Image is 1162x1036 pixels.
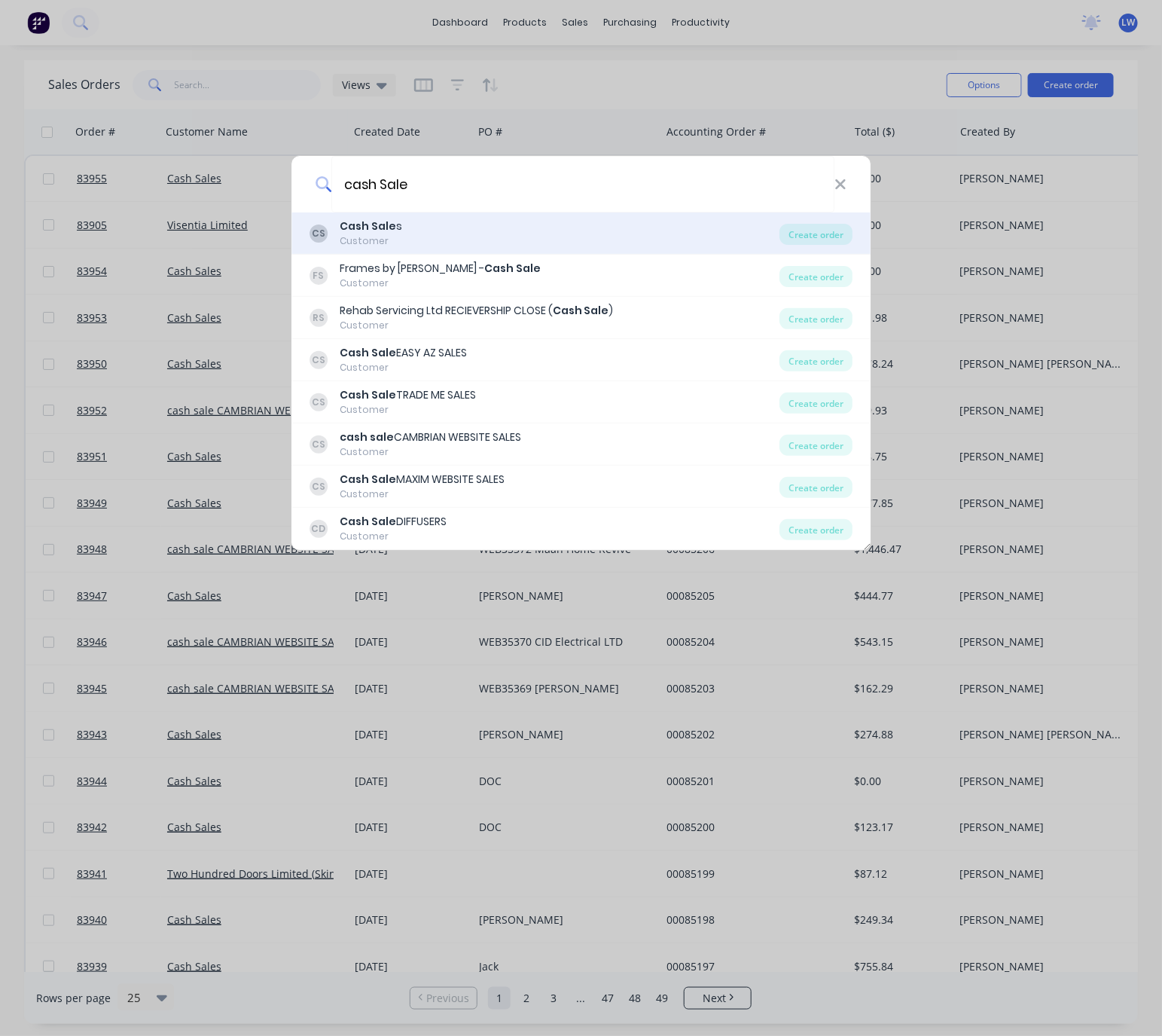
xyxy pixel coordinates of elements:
div: CAMBRIAN WEBSITE SALES [340,429,521,445]
div: Customer [340,445,521,459]
div: Create order [779,435,852,456]
div: TRADE ME SALES [340,387,476,403]
div: Customer [340,487,505,501]
div: Customer [340,530,447,543]
div: CS [310,351,328,369]
div: s [340,219,402,234]
div: Create order [779,350,852,371]
b: Cash Sale [340,219,396,234]
div: Customer [340,403,476,417]
div: CD [310,520,328,538]
div: CS [310,393,328,411]
div: Create order [779,266,852,287]
div: Customer [340,234,402,248]
div: RS [310,309,328,327]
div: Create order [779,477,852,498]
b: Cash Sale [484,261,541,276]
b: Cash Sale [340,387,396,402]
b: Cash Sale [340,472,396,487]
div: FS [310,267,328,285]
input: Enter a customer name to create a new order... [331,156,834,212]
b: Cash Sale [340,514,396,529]
div: Create order [779,519,852,540]
div: CS [310,435,328,454]
div: DIFFUSERS [340,514,447,530]
b: cash sale [340,429,394,445]
div: Create order [779,308,852,329]
div: Customer [340,319,614,332]
div: EASY AZ SALES [340,345,467,361]
div: Create order [779,393,852,414]
div: CS [310,478,328,496]
div: Customer [340,361,467,374]
div: MAXIM WEBSITE SALES [340,472,505,487]
div: CS [310,225,328,243]
div: Rehab Servicing Ltd RECIEVERSHIP CLOSE ( ) [340,303,614,319]
div: Customer [340,277,541,290]
b: Cash Sale [340,345,396,360]
div: Frames by [PERSON_NAME] - [340,261,541,277]
div: Create order [779,224,852,245]
b: Cash Sale [553,303,609,318]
